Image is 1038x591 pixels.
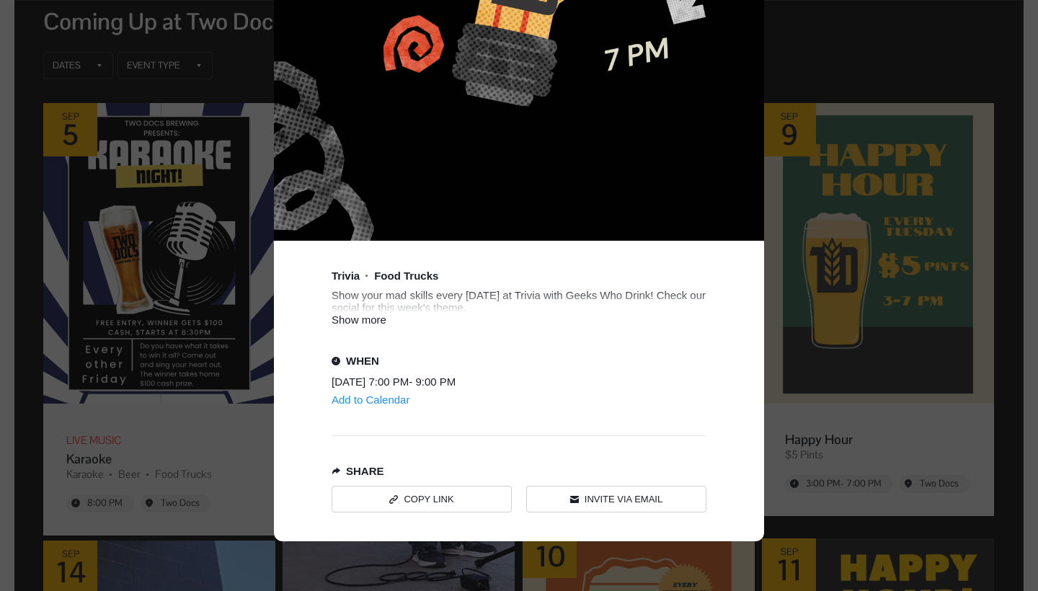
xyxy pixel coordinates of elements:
div: Food Trucks [374,270,438,282]
div: Show your mad skills every [DATE] at Trivia with Geeks Who Drink! Check our social for this week'... [332,289,706,314]
div: Add to Calendar [332,394,409,406]
div: Share [346,465,384,477]
div: Show more [332,314,706,326]
div: When [346,355,379,367]
a: Invite via Email [526,486,706,512]
div: [DATE] 7:00 PM - 9:00 PM [332,376,692,388]
div: Invite via Email [585,494,662,505]
div: Event tags [332,270,706,282]
div: Trivia [332,270,360,282]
